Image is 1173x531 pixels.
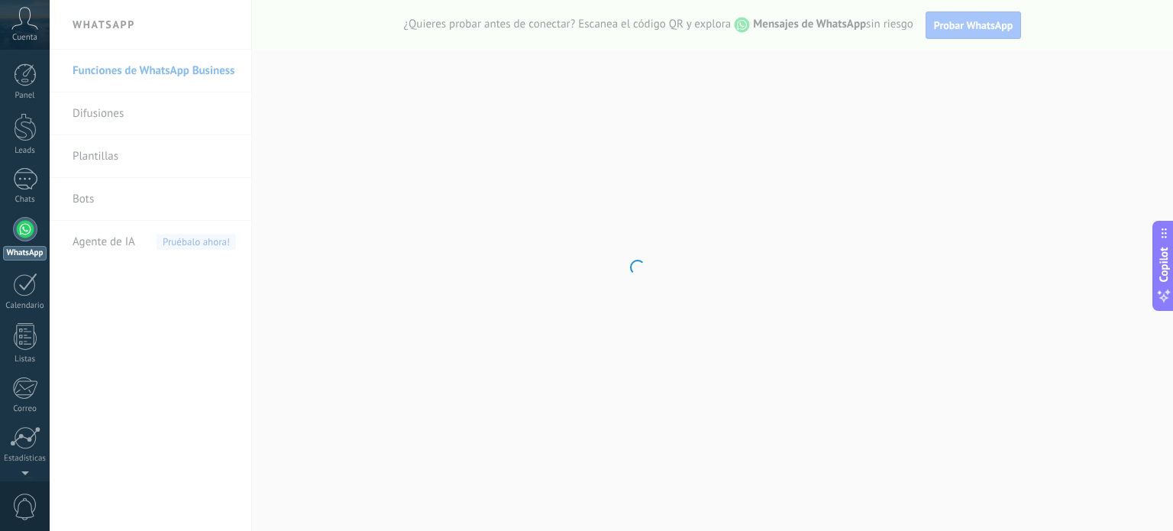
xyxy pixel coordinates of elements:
span: Copilot [1156,247,1171,282]
div: Listas [3,355,47,364]
div: Chats [3,195,47,205]
div: Panel [3,91,47,101]
div: Correo [3,404,47,414]
div: Leads [3,146,47,156]
div: WhatsApp [3,246,47,261]
div: Estadísticas [3,454,47,464]
div: Calendario [3,301,47,311]
span: Cuenta [12,33,37,43]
